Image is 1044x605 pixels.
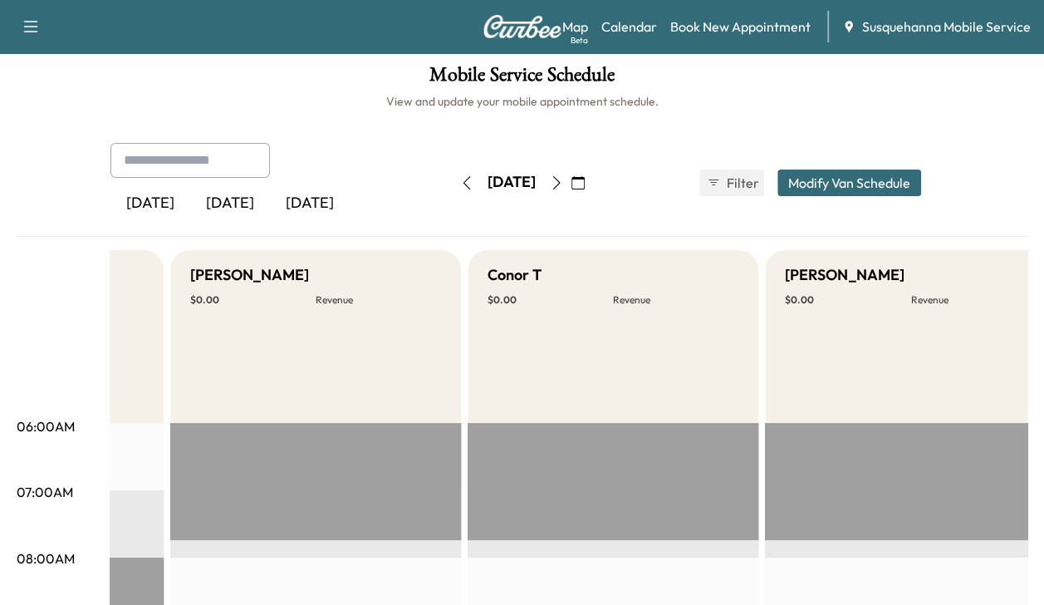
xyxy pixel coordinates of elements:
p: 08:00AM [17,548,75,568]
a: Book New Appointment [670,17,811,37]
button: Modify Van Schedule [777,170,921,196]
p: Revenue [910,293,1036,307]
div: [DATE] [190,184,270,223]
h5: Conor T [488,263,542,287]
div: [DATE] [270,184,350,223]
a: Calendar [601,17,657,37]
h6: View and update your mobile appointment schedule. [17,93,1027,110]
div: [DATE] [488,172,536,193]
p: 06:00AM [17,416,75,436]
div: [DATE] [110,184,190,223]
p: Revenue [613,293,738,307]
h5: [PERSON_NAME] [190,263,309,287]
span: Filter [727,173,757,193]
h1: Mobile Service Schedule [17,65,1027,93]
h5: [PERSON_NAME] [785,263,904,287]
p: Revenue [316,293,441,307]
p: $ 0.00 [488,293,613,307]
p: 07:00AM [17,482,73,502]
a: MapBeta [562,17,588,37]
button: Filter [699,170,764,196]
img: Curbee Logo [483,15,562,38]
p: $ 0.00 [190,293,316,307]
div: Beta [571,34,588,47]
p: $ 0.00 [785,293,910,307]
span: Susquehanna Mobile Service [862,17,1031,37]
